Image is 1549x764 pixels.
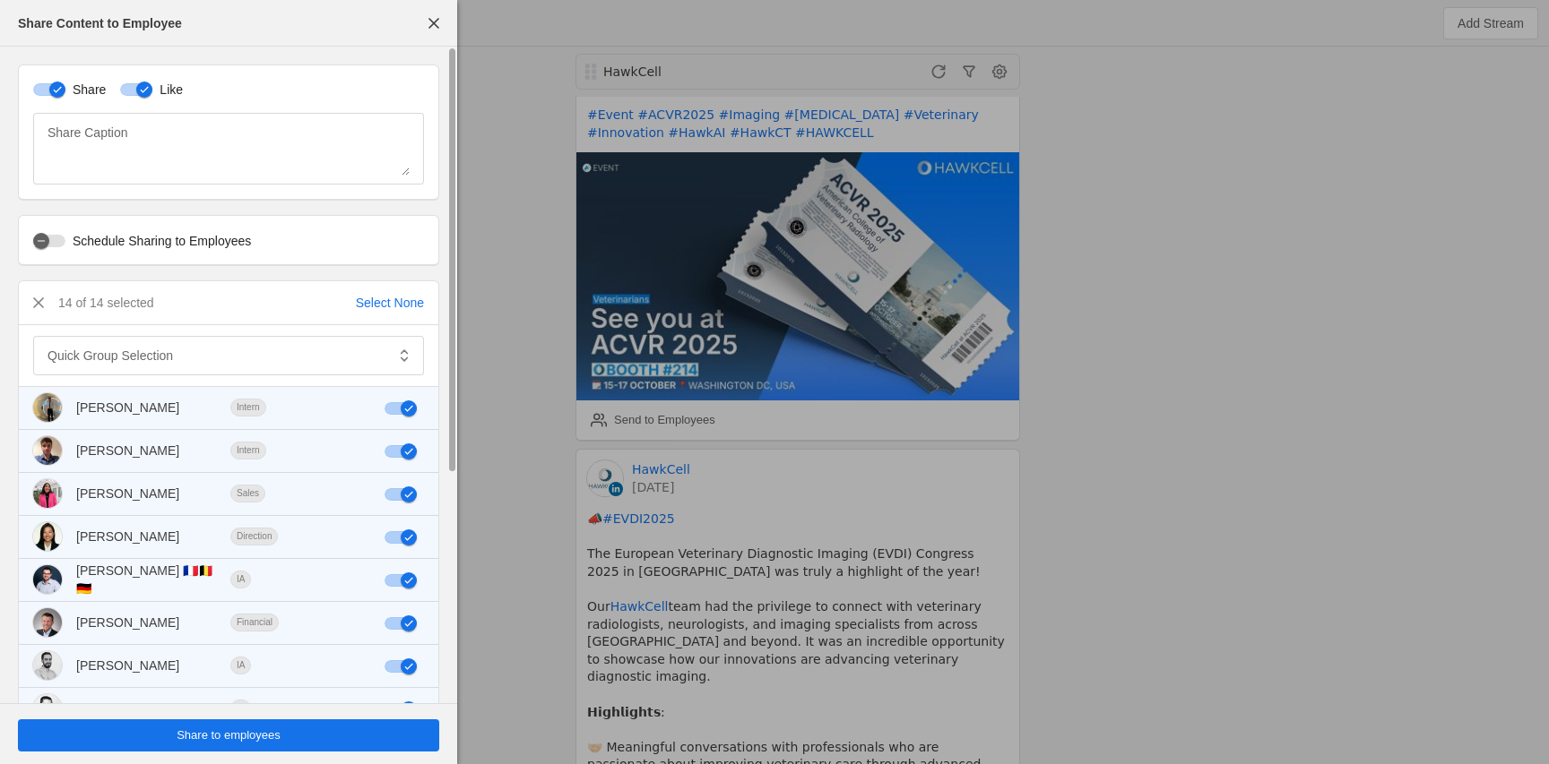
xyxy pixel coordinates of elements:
[33,393,62,422] img: cache
[230,700,251,717] div: IA
[33,522,62,551] img: cache
[48,345,173,366] mat-label: Quick Group Selection
[33,608,62,637] img: cache
[18,719,439,751] button: Share to employees
[230,571,251,588] div: IA
[152,81,183,99] label: Like
[177,726,281,744] span: Share to employees
[76,657,179,674] div: [PERSON_NAME]
[76,528,179,545] div: [PERSON_NAME]
[33,479,62,508] img: cache
[58,294,154,312] div: 14 of 14 selected
[230,528,278,545] div: Direction
[18,14,182,32] div: Share Content to Employee
[33,436,62,465] img: cache
[33,565,62,594] img: cache
[76,399,179,416] div: [PERSON_NAME]
[76,700,179,717] div: [PERSON_NAME]
[65,81,106,99] label: Share
[76,442,179,459] div: [PERSON_NAME]
[230,657,251,674] div: IA
[33,651,62,680] img: cache
[230,614,279,631] div: Financial
[76,614,179,631] div: [PERSON_NAME]
[65,232,251,250] label: Schedule Sharing to Employees
[76,562,216,597] div: [PERSON_NAME] 🇫🇷🇧🇪🇩🇪
[76,485,179,502] div: [PERSON_NAME]
[33,694,62,723] img: cache
[356,294,424,312] div: Select None
[230,485,265,502] div: Sales
[230,442,266,459] div: Intern
[230,399,266,416] div: Intern
[48,122,128,143] mat-label: Share Caption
